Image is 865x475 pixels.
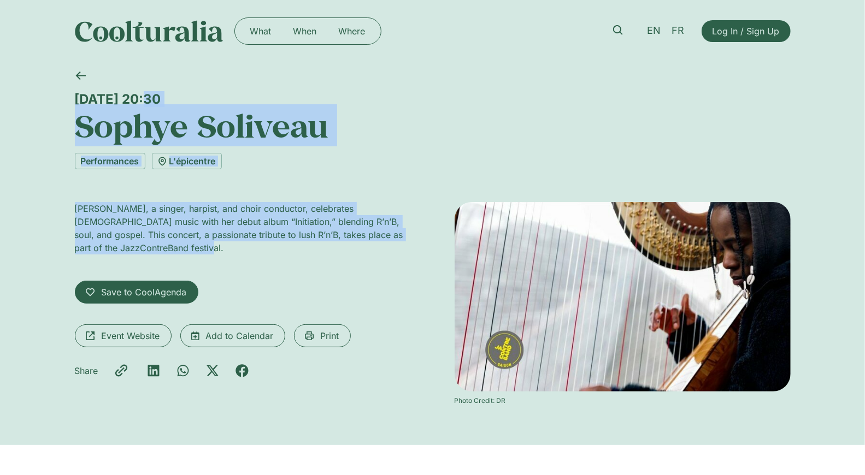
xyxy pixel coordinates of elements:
div: Share on whatsapp [176,364,190,377]
div: [DATE] 20:30 [75,91,791,107]
a: EN [642,23,666,39]
a: L'épicentre [152,153,222,169]
h1: Sophye Soliveau [75,107,791,144]
span: Print [321,329,339,342]
span: FR [672,25,684,37]
nav: Menu [239,22,376,40]
a: Event Website [75,324,172,347]
img: Coolturalia - SOPHYE SOLIVEAU [455,202,791,391]
p: Share [75,364,98,377]
div: Photo Credit: DR [455,396,791,406]
a: Add to Calendar [180,324,285,347]
span: EN [647,25,661,37]
a: Save to CoolAgenda [75,281,198,304]
a: Log In / Sign Up [702,20,791,42]
a: Print [294,324,351,347]
span: Save to CoolAgenda [102,286,187,299]
a: When [283,22,328,40]
span: Log In / Sign Up [713,25,780,38]
span: Event Website [102,329,160,342]
p: [PERSON_NAME], a singer, harpist, and choir conductor, celebrates [DEMOGRAPHIC_DATA] music with h... [75,202,411,254]
span: Add to Calendar [206,329,274,342]
a: What [239,22,283,40]
div: Share on x-twitter [206,364,219,377]
a: Where [328,22,376,40]
a: FR [666,23,690,39]
div: Share on linkedin [147,364,160,377]
a: Performances [75,153,145,169]
div: Share on facebook [236,364,249,377]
